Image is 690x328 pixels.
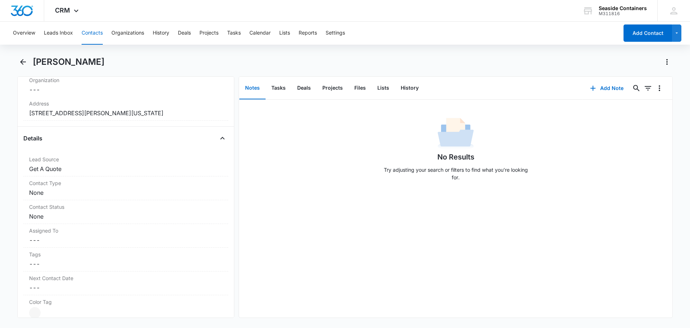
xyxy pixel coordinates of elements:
[279,22,290,45] button: Lists
[55,6,70,14] span: CRM
[23,134,42,143] h4: Details
[29,298,222,306] label: Color Tag
[23,224,228,248] div: Assigned To---
[29,251,222,258] label: Tags
[29,165,222,173] dd: Get A Quote
[23,200,228,224] div: Contact StatusNone
[29,76,222,84] label: Organization
[29,283,222,292] dd: ---
[29,260,222,268] dd: ---
[661,56,673,68] button: Actions
[291,77,317,99] button: Deals
[624,24,672,42] button: Add Contact
[654,82,665,94] button: Overflow Menu
[299,22,317,45] button: Reports
[82,22,103,45] button: Contacts
[23,153,228,176] div: Lead SourceGet A Quote
[23,295,228,322] div: Color Tag
[29,100,222,107] label: Address
[29,109,222,117] dd: [STREET_ADDRESS][PERSON_NAME][US_STATE]
[395,77,424,99] button: History
[29,274,222,282] label: Next Contact Date
[217,132,228,144] button: Close
[29,236,222,244] dd: ---
[227,22,241,45] button: Tasks
[13,22,35,45] button: Overview
[44,22,73,45] button: Leads Inbox
[583,80,631,97] button: Add Note
[23,176,228,200] div: Contact TypeNone
[317,77,349,99] button: Projects
[599,11,647,16] div: account id
[199,22,218,45] button: Projects
[29,188,222,197] dd: None
[29,85,222,94] dd: ---
[178,22,191,45] button: Deals
[349,77,372,99] button: Files
[326,22,345,45] button: Settings
[17,56,28,68] button: Back
[266,77,291,99] button: Tasks
[23,97,228,121] div: Address[STREET_ADDRESS][PERSON_NAME][US_STATE]
[437,152,474,162] h1: No Results
[33,57,105,67] h1: [PERSON_NAME]
[239,77,266,99] button: Notes
[23,248,228,271] div: Tags---
[23,271,228,295] div: Next Contact Date---
[631,82,642,94] button: Search...
[599,5,647,11] div: account name
[372,77,395,99] button: Lists
[249,22,271,45] button: Calendar
[23,73,228,97] div: Organization---
[29,212,222,221] dd: None
[153,22,169,45] button: History
[438,116,474,152] img: No Data
[380,166,531,181] p: Try adjusting your search or filters to find what you’re looking for.
[111,22,144,45] button: Organizations
[642,82,654,94] button: Filters
[29,179,222,187] label: Contact Type
[29,203,222,211] label: Contact Status
[29,227,222,234] label: Assigned To
[29,156,222,163] label: Lead Source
